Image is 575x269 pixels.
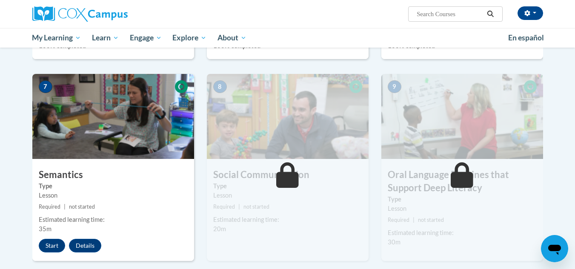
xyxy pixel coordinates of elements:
[388,217,409,223] span: Required
[39,215,188,224] div: Estimated learning time:
[86,28,124,48] a: Learn
[207,74,369,159] img: Course Image
[381,74,543,159] img: Course Image
[388,238,400,246] span: 30m
[32,6,128,22] img: Cox Campus
[130,33,162,43] span: Engage
[388,80,401,93] span: 9
[541,235,568,262] iframe: Button to launch messaging window
[484,9,497,19] button: Search
[39,239,65,252] button: Start
[167,28,212,48] a: Explore
[32,168,194,181] h3: Semantics
[413,217,415,223] span: |
[69,204,95,210] span: not started
[39,80,52,93] span: 7
[39,204,60,210] span: Required
[207,168,369,181] h3: Social Communication
[20,28,556,48] div: Main menu
[388,195,537,204] label: Type
[213,225,226,232] span: 20m
[418,217,444,223] span: not started
[69,239,101,252] button: Details
[508,33,544,42] span: En español
[213,80,227,93] span: 8
[381,168,543,195] h3: Oral Language Routines that Support Deep Literacy
[172,33,206,43] span: Explore
[388,204,537,213] div: Lesson
[416,9,484,19] input: Search Courses
[32,74,194,159] img: Course Image
[39,181,188,191] label: Type
[27,28,87,48] a: My Learning
[124,28,167,48] a: Engage
[518,6,543,20] button: Account Settings
[39,225,51,232] span: 35m
[243,204,269,210] span: not started
[213,191,362,200] div: Lesson
[213,204,235,210] span: Required
[238,204,240,210] span: |
[32,33,81,43] span: My Learning
[217,33,246,43] span: About
[388,228,537,238] div: Estimated learning time:
[213,215,362,224] div: Estimated learning time:
[32,6,194,22] a: Cox Campus
[64,204,66,210] span: |
[213,181,362,191] label: Type
[212,28,252,48] a: About
[503,29,549,47] a: En español
[39,191,188,200] div: Lesson
[92,33,119,43] span: Learn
